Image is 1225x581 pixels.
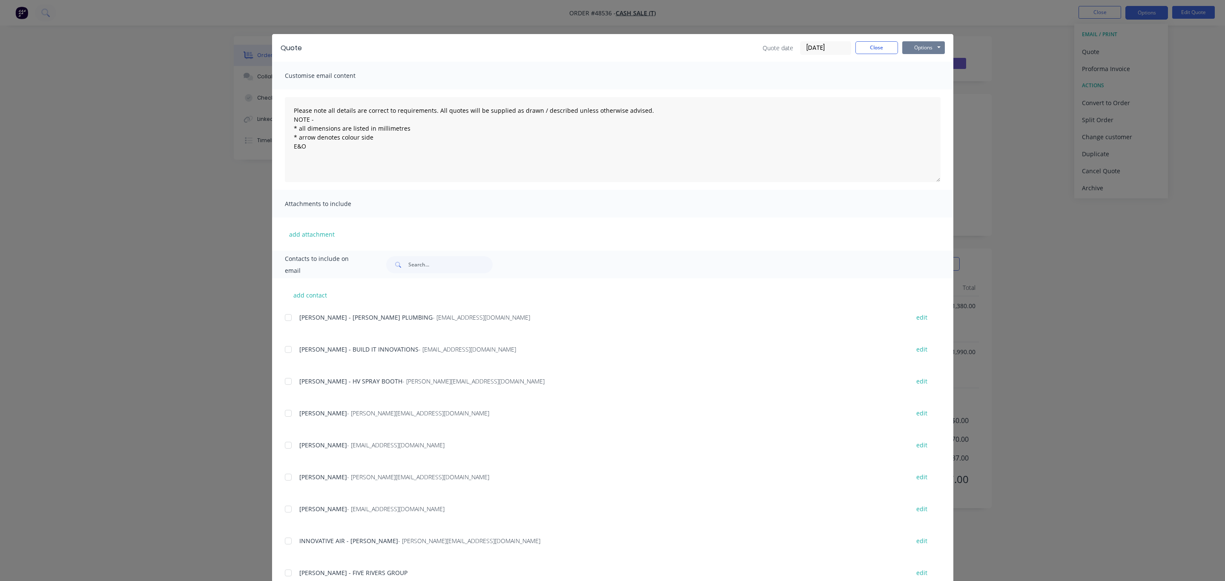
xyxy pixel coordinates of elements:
span: [PERSON_NAME] - FIVE RIVERS GROUP [299,569,407,577]
button: edit [911,407,932,419]
span: - [EMAIL_ADDRESS][DOMAIN_NAME] [347,505,445,513]
span: [PERSON_NAME] [299,505,347,513]
span: - [PERSON_NAME][EMAIL_ADDRESS][DOMAIN_NAME] [347,473,489,481]
span: - [PERSON_NAME][EMAIL_ADDRESS][DOMAIN_NAME] [347,409,489,417]
input: Search... [408,256,493,273]
button: edit [911,535,932,547]
span: [PERSON_NAME] - BUILD IT INNOVATIONS [299,345,419,353]
span: [PERSON_NAME] - HV SPRAY BOOTH [299,377,402,385]
span: - [EMAIL_ADDRESS][DOMAIN_NAME] [433,313,530,321]
button: edit [911,503,932,515]
button: edit [911,375,932,387]
span: Contacts to include on email [285,253,365,277]
button: edit [911,343,932,355]
span: - [EMAIL_ADDRESS][DOMAIN_NAME] [419,345,516,353]
span: [PERSON_NAME] [299,441,347,449]
button: edit [911,471,932,483]
span: Attachments to include [285,198,379,210]
span: - [PERSON_NAME][EMAIL_ADDRESS][DOMAIN_NAME] [402,377,545,385]
div: Quote [281,43,302,53]
button: edit [911,312,932,323]
button: add contact [285,289,336,301]
button: edit [911,567,932,578]
span: [PERSON_NAME] - [PERSON_NAME] PLUMBING [299,313,433,321]
textarea: Please note all details are correct to requirements. All quotes will be supplied as drawn / descr... [285,97,941,182]
span: INNOVATIVE AIR - [PERSON_NAME] [299,537,398,545]
button: Options [902,41,945,54]
span: Customise email content [285,70,379,82]
button: add attachment [285,228,339,240]
span: [PERSON_NAME] [299,473,347,481]
span: - [PERSON_NAME][EMAIL_ADDRESS][DOMAIN_NAME] [398,537,540,545]
span: [PERSON_NAME] [299,409,347,417]
button: Close [855,41,898,54]
span: - [EMAIL_ADDRESS][DOMAIN_NAME] [347,441,445,449]
button: edit [911,439,932,451]
span: Quote date [763,43,793,52]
